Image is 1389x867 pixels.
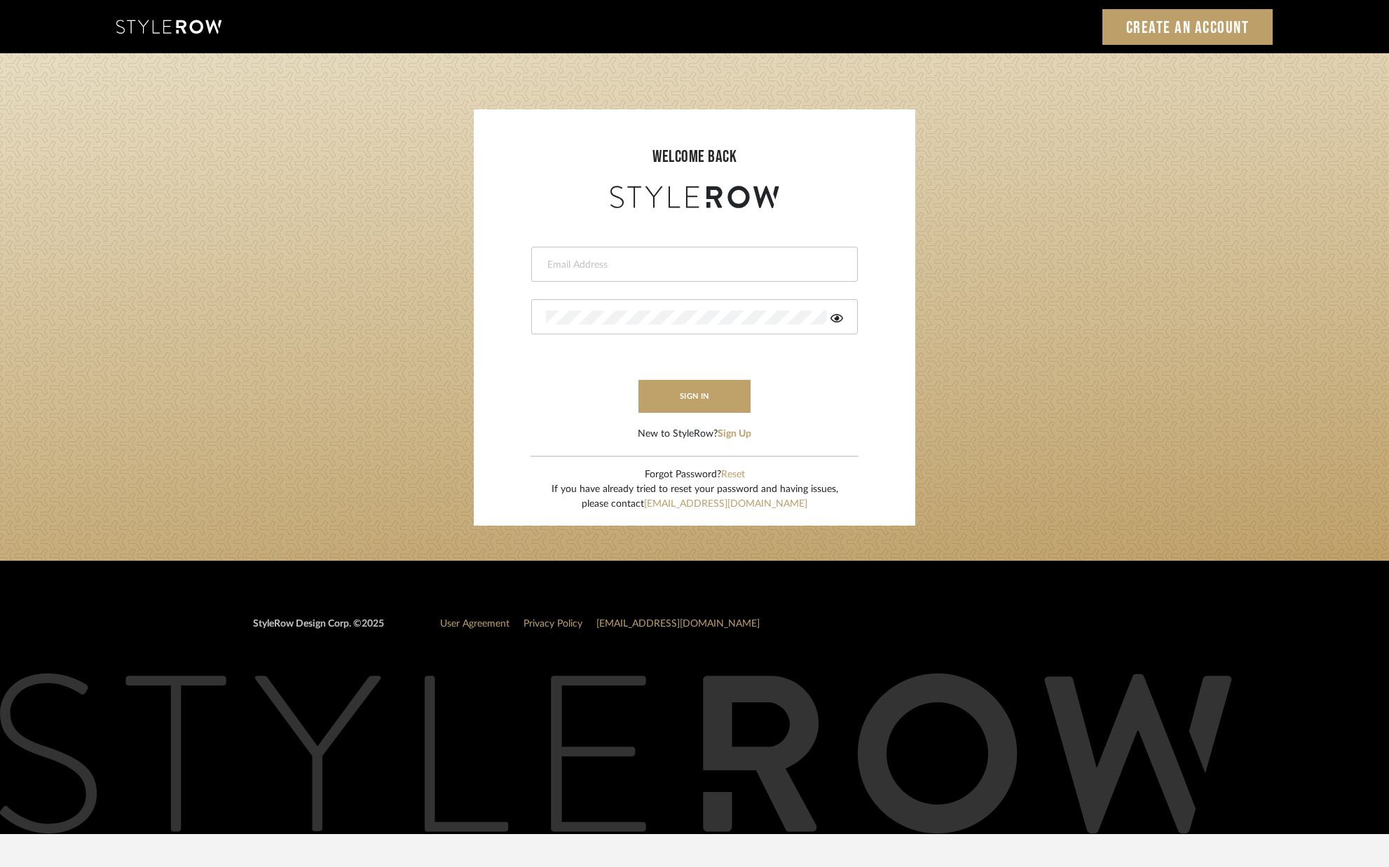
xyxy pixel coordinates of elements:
[596,619,760,629] a: [EMAIL_ADDRESS][DOMAIN_NAME]
[552,482,838,512] div: If you have already tried to reset your password and having issues, please contact
[440,619,509,629] a: User Agreement
[524,619,582,629] a: Privacy Policy
[253,617,384,643] div: StyleRow Design Corp. ©2025
[721,467,745,482] button: Reset
[552,467,838,482] div: Forgot Password?
[644,499,807,509] a: [EMAIL_ADDRESS][DOMAIN_NAME]
[638,427,751,442] div: New to StyleRow?
[718,427,751,442] button: Sign Up
[546,258,840,272] input: Email Address
[1102,9,1273,45] a: Create an Account
[638,380,751,413] button: sign in
[488,144,901,170] div: welcome back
